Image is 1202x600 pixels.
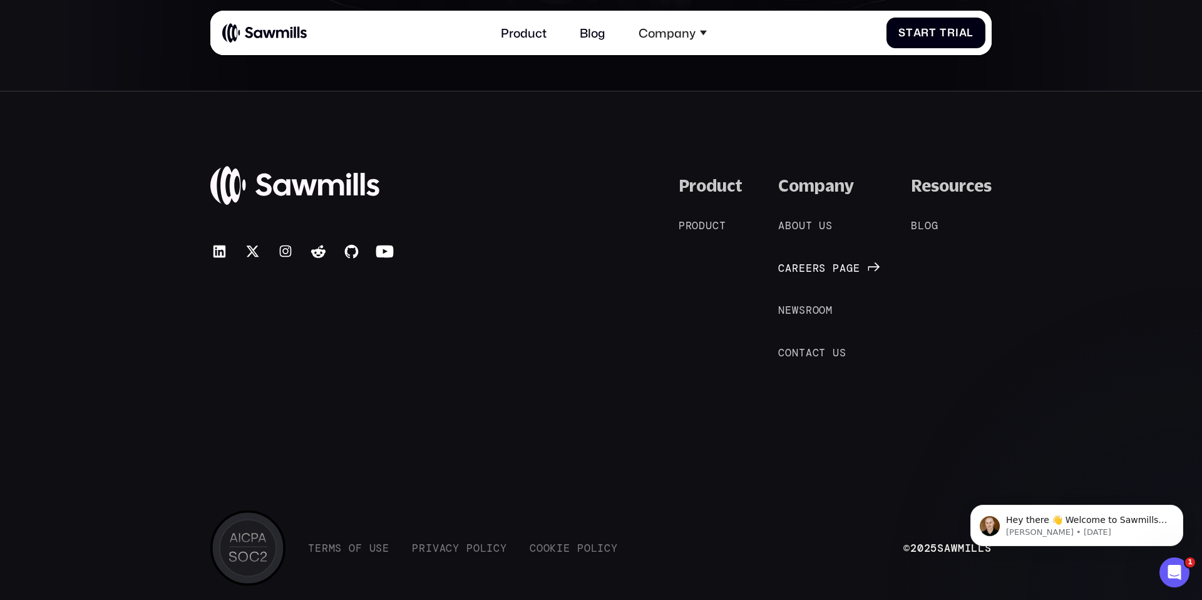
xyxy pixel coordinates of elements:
span: o [813,304,819,316]
span: s [840,346,846,359]
span: o [785,346,792,359]
div: Resources [911,176,992,196]
span: o [692,219,699,232]
span: 2025 [910,541,937,555]
span: r [792,262,799,274]
a: Aboutus [778,218,848,233]
span: l [918,219,925,232]
span: s [826,219,833,232]
span: r [322,542,329,554]
span: c [712,219,719,232]
span: o [537,542,543,554]
span: r [419,542,426,554]
span: N [778,304,785,316]
span: c [446,542,453,554]
span: c [604,542,611,554]
span: t [719,219,726,232]
span: r [947,26,955,39]
span: e [853,262,860,274]
span: f [356,542,362,554]
span: n [792,346,799,359]
span: r [686,219,692,232]
span: o [473,542,480,554]
span: m [826,304,833,316]
span: y [611,542,618,554]
span: C [778,262,785,274]
span: t [819,346,826,359]
span: p [833,262,840,274]
span: o [792,219,799,232]
span: t [799,346,806,359]
a: Product [679,218,741,233]
span: o [925,219,932,232]
a: Blog [911,218,953,233]
span: e [785,304,792,316]
span: 1 [1185,557,1195,567]
span: u [833,346,840,359]
span: s [819,262,826,274]
span: a [959,26,967,39]
div: Company [639,26,696,40]
span: B [911,219,918,232]
span: e [563,542,570,554]
a: StartTrial [886,18,986,48]
span: a [806,346,813,359]
span: S [898,26,906,39]
iframe: Intercom notifications message [952,478,1202,566]
span: w [792,304,799,316]
span: T [308,542,315,554]
a: TermsofUse [308,542,389,554]
span: P [679,219,686,232]
span: r [806,304,813,316]
span: P [466,542,473,554]
span: l [967,26,973,39]
span: a [439,542,446,554]
span: s [335,542,342,554]
span: u [819,219,826,232]
span: e [799,262,806,274]
span: t [929,26,937,39]
span: l [591,542,598,554]
span: s [376,542,383,554]
span: r [921,26,929,39]
span: g [846,262,853,274]
a: Blog [571,16,615,49]
span: i [557,542,563,554]
a: Product [492,16,556,49]
span: t [906,26,913,39]
span: i [426,542,433,554]
iframe: Intercom live chat [1159,557,1189,587]
span: o [543,542,550,554]
span: y [500,542,507,554]
span: b [785,219,792,232]
span: s [799,304,806,316]
span: P [412,542,419,554]
span: a [785,262,792,274]
a: PrivacyPolicy [412,542,507,554]
a: CookiePolicy [530,542,618,554]
span: C [530,542,537,554]
span: g [932,219,938,232]
span: o [584,542,591,554]
span: v [433,542,439,554]
span: T [940,26,947,39]
a: Newsroom [778,303,848,318]
span: r [813,262,819,274]
span: c [493,542,500,554]
span: u [706,219,712,232]
span: e [315,542,322,554]
span: P [577,542,584,554]
a: Contactus [778,344,861,359]
span: A [778,219,785,232]
span: i [486,542,493,554]
span: l [480,542,487,554]
span: i [597,542,604,554]
span: u [799,219,806,232]
span: c [813,346,819,359]
span: a [840,262,846,274]
span: o [349,542,356,554]
span: a [913,26,922,39]
div: Company [778,176,854,196]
